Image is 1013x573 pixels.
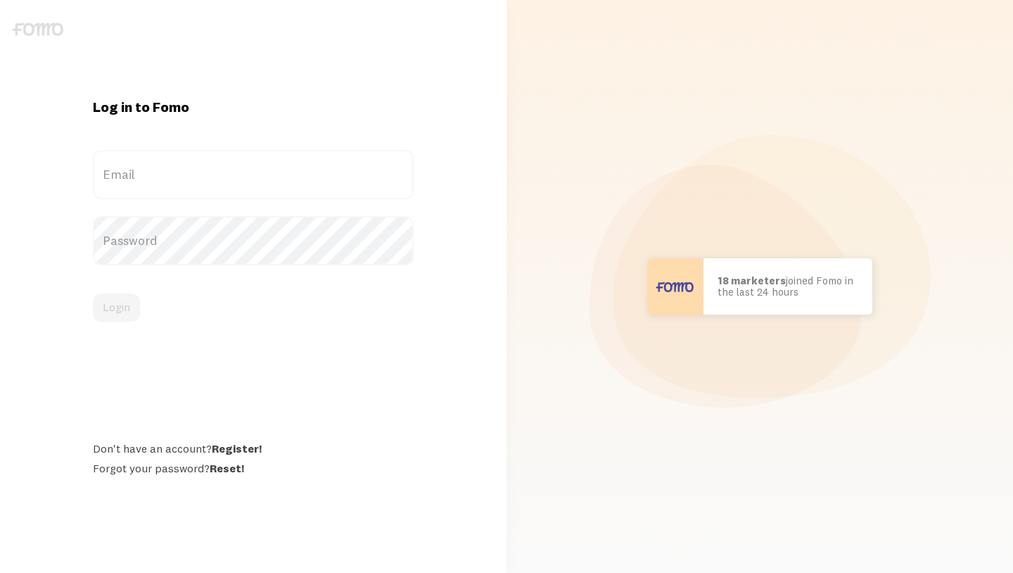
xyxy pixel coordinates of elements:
[13,23,63,36] img: fomo-logo-gray-b99e0e8ada9f9040e2984d0d95b3b12da0074ffd48d1e5cb62ac37fc77b0b268.svg
[93,216,414,265] label: Password
[93,150,414,199] label: Email
[718,275,858,298] p: joined Fomo in the last 24 hours
[93,441,414,455] div: Don't have an account?
[93,98,414,116] h1: Log in to Fomo
[210,461,244,475] a: Reset!
[718,274,786,287] b: 18 marketers
[647,258,703,315] img: User avatar
[212,441,262,455] a: Register!
[93,461,414,475] div: Forgot your password?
